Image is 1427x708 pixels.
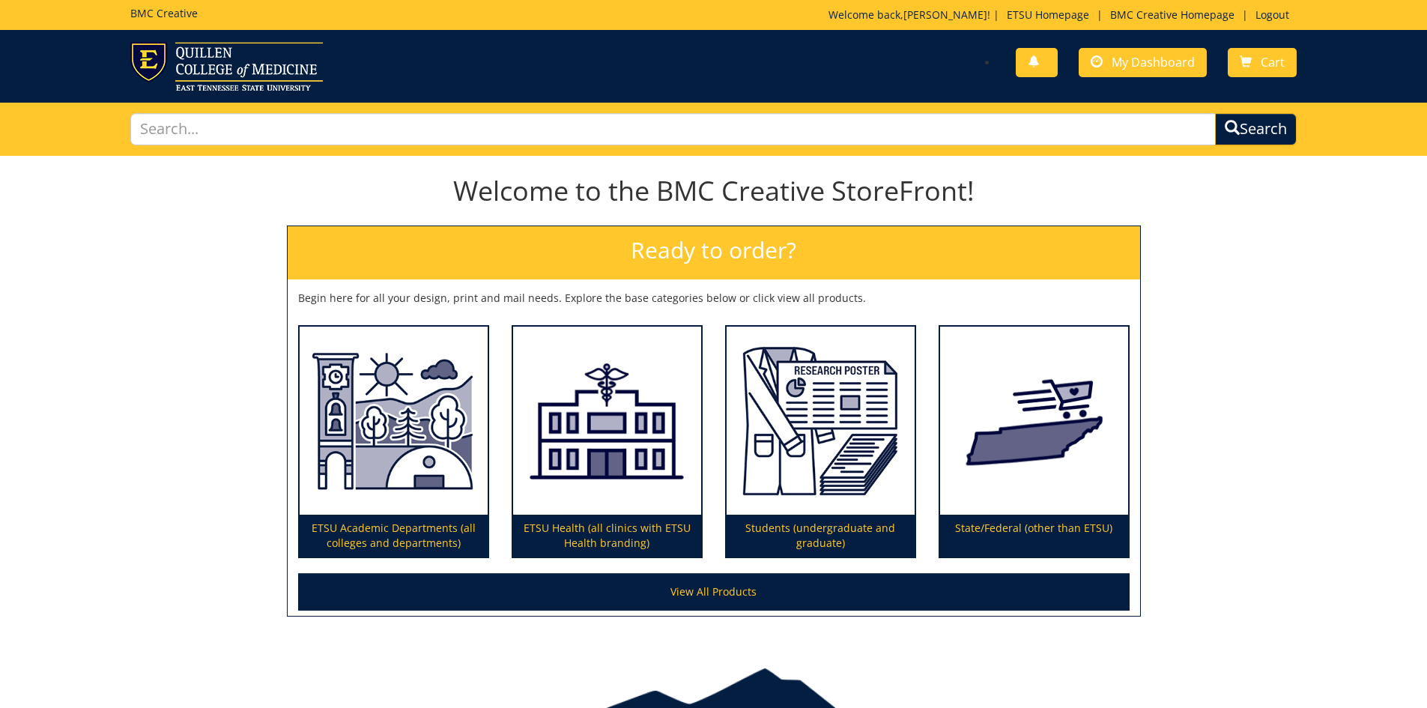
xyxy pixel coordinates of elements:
a: View All Products [298,573,1130,611]
p: ETSU Health (all clinics with ETSU Health branding) [513,515,701,557]
p: Welcome back, ! | | | [828,7,1297,22]
a: My Dashboard [1079,48,1207,77]
a: Logout [1248,7,1297,22]
img: State/Federal (other than ETSU) [940,327,1128,515]
input: Search... [130,113,1217,145]
a: ETSU Homepage [999,7,1097,22]
img: ETSU logo [130,42,323,91]
a: ETSU Health (all clinics with ETSU Health branding) [513,327,701,557]
img: ETSU Academic Departments (all colleges and departments) [300,327,488,515]
h2: Ready to order? [288,226,1140,279]
img: ETSU Health (all clinics with ETSU Health branding) [513,327,701,515]
a: ETSU Academic Departments (all colleges and departments) [300,327,488,557]
button: Search [1215,113,1297,145]
h1: Welcome to the BMC Creative StoreFront! [287,176,1141,206]
h5: BMC Creative [130,7,198,19]
p: ETSU Academic Departments (all colleges and departments) [300,515,488,557]
a: Cart [1228,48,1297,77]
p: Begin here for all your design, print and mail needs. Explore the base categories below or click ... [298,291,1130,306]
p: State/Federal (other than ETSU) [940,515,1128,557]
a: State/Federal (other than ETSU) [940,327,1128,557]
span: My Dashboard [1112,54,1195,70]
a: BMC Creative Homepage [1103,7,1242,22]
span: Cart [1261,54,1285,70]
a: Students (undergraduate and graduate) [727,327,915,557]
a: [PERSON_NAME] [903,7,987,22]
img: Students (undergraduate and graduate) [727,327,915,515]
p: Students (undergraduate and graduate) [727,515,915,557]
